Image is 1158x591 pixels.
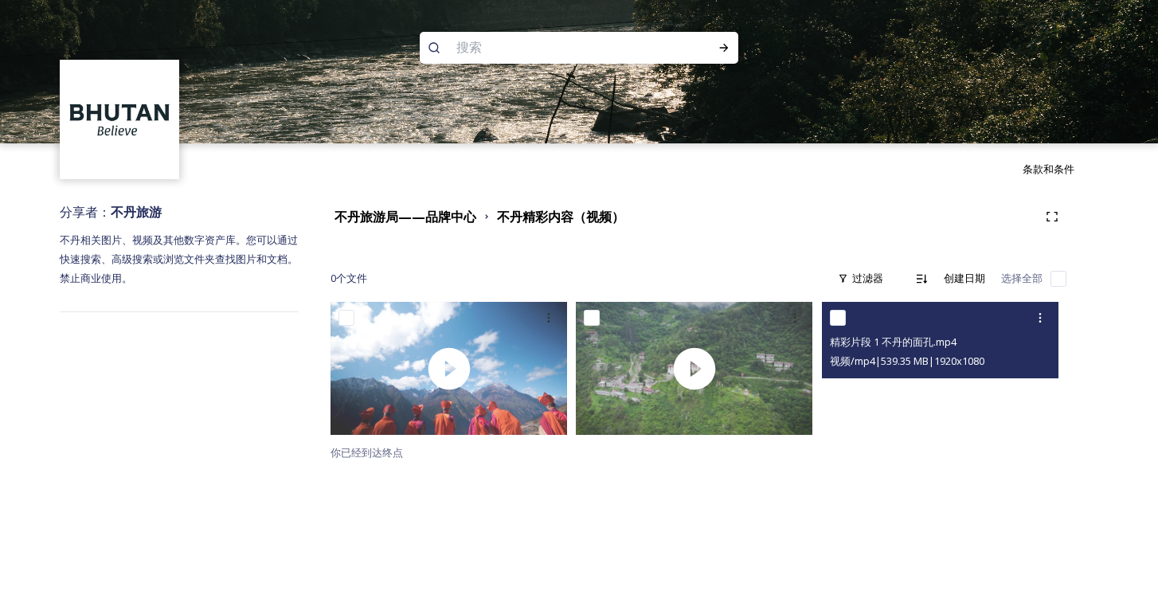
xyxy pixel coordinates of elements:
[111,203,162,221] font: 不丹旅游
[830,335,957,349] font: 精彩片段 1 不丹的面孔.mp4
[934,354,957,368] font: 1920
[60,233,298,285] font: 不丹相关图片、视频及其他数字资产库。您可以通过快速搜索、高级搜索或浏览文件夹查找图片和文档。禁止商业使用。
[929,354,934,368] font: |
[62,62,178,178] img: BT_Logo_BB_Lockup_CMYK_High%2520Res.jpg
[336,271,346,285] font: 个
[497,208,624,225] font: 不丹精彩内容（视频）
[346,271,367,285] font: 文件
[331,302,567,435] img: 缩略图
[1023,162,1074,176] font: 条款和条件
[944,271,985,285] font: 创建日期
[60,203,111,221] font: 分享者：
[331,445,403,460] font: 你已经到达终点
[875,354,881,368] font: |
[881,354,929,368] font: 539.35 MB
[852,271,883,285] font: 过滤器
[957,354,962,368] font: x
[576,302,812,435] img: 缩略图
[1023,159,1098,178] a: 条款和条件
[1001,271,1043,285] font: 选择全部
[334,208,476,225] font: 不丹旅游局——品牌中心
[962,354,984,368] font: 1080
[830,354,875,368] font: 视频/mp4
[331,271,336,285] font: 0
[448,30,667,65] input: 搜索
